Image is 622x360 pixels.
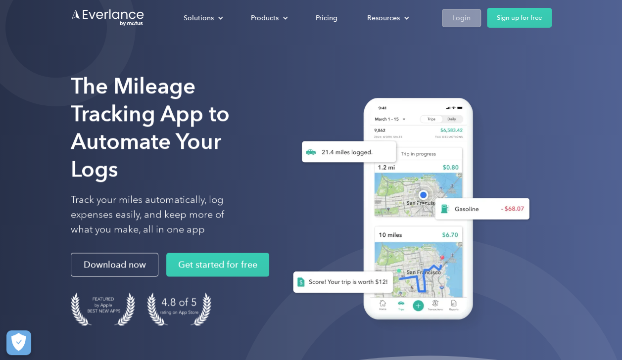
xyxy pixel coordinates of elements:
[71,253,158,276] a: Download now
[147,292,211,325] img: 4.9 out of 5 stars on the app store
[6,330,31,355] button: Cookies Settings
[306,9,347,27] a: Pricing
[71,192,247,237] p: Track your miles automatically, log expenses easily, and keep more of what you make, all in one app
[316,12,337,24] div: Pricing
[452,12,471,24] div: Login
[367,12,400,24] div: Resources
[251,12,279,24] div: Products
[277,88,537,334] img: Everlance, mileage tracker app, expense tracking app
[241,9,296,27] div: Products
[71,292,135,325] img: Badge for Featured by Apple Best New Apps
[442,9,481,27] a: Login
[357,9,417,27] div: Resources
[71,8,145,27] a: Go to homepage
[174,9,231,27] div: Solutions
[487,8,552,28] a: Sign up for free
[184,12,214,24] div: Solutions
[166,253,269,276] a: Get started for free
[71,73,230,182] strong: The Mileage Tracking App to Automate Your Logs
